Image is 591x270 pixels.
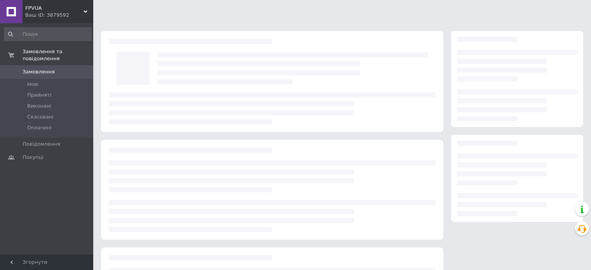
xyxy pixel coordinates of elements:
[25,5,84,12] span: FPVUA
[23,141,60,148] span: Повідомлення
[27,124,52,131] span: Оплачені
[27,103,51,110] span: Виконані
[25,12,93,19] div: Ваш ID: 3879592
[23,48,93,62] span: Замовлення та повідомлення
[27,81,38,88] span: Нові
[23,154,44,161] span: Покупці
[27,113,54,120] span: Скасовані
[27,92,51,99] span: Прийняті
[23,68,55,75] span: Замовлення
[4,27,92,41] input: Пошук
